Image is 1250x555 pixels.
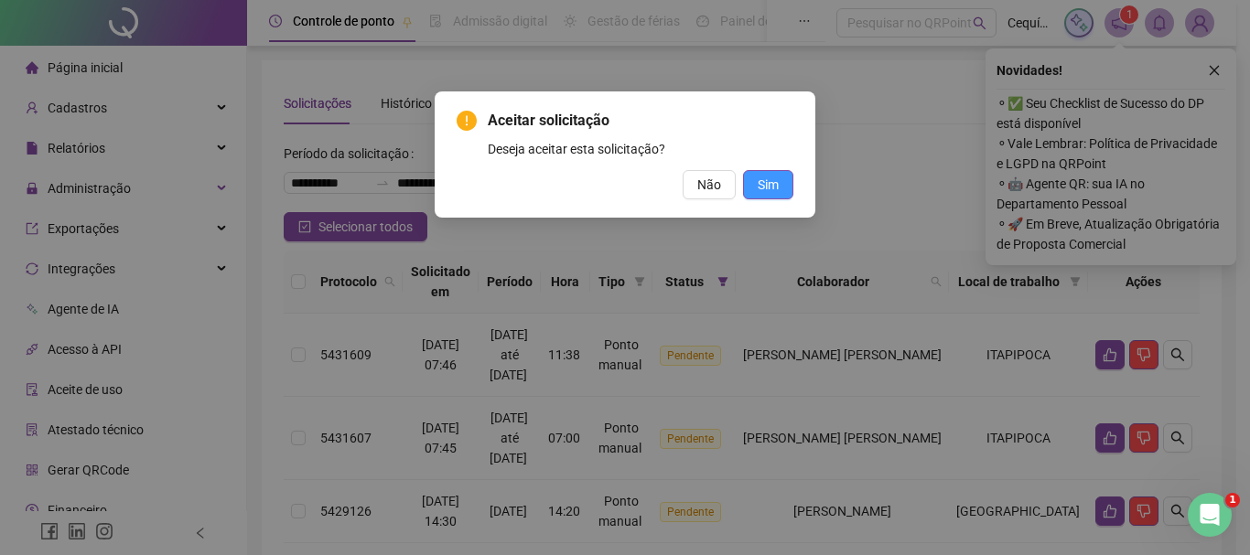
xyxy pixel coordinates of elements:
[488,110,793,132] span: Aceitar solicitação
[697,175,721,195] span: Não
[1188,493,1232,537] iframe: Intercom live chat
[488,139,793,159] div: Deseja aceitar esta solicitação?
[683,170,736,199] button: Não
[743,170,793,199] button: Sim
[457,111,477,131] span: exclamation-circle
[758,175,779,195] span: Sim
[1225,493,1240,507] span: 1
